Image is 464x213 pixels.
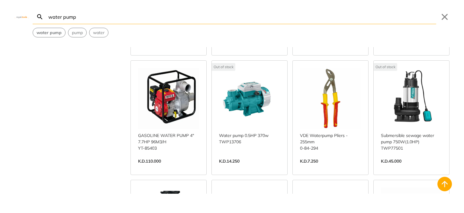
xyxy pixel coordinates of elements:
[36,13,43,21] svg: Search
[47,10,436,24] input: Search…
[89,28,108,37] div: Suggestion: water
[212,63,235,71] div: Out of stock
[89,28,108,37] button: Select suggestion: water
[68,28,87,37] div: Suggestion: pump
[68,28,86,37] button: Select suggestion: pump
[440,179,449,189] svg: Back to top
[72,30,83,36] span: pump
[437,177,452,191] button: Back to top
[33,28,66,37] div: Suggestion: water pump
[374,63,397,71] div: Out of stock
[37,30,62,35] strong: water pump
[33,28,65,37] button: Select suggestion: water pump
[440,12,449,22] button: Close
[14,15,29,18] img: Close
[93,30,105,36] span: water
